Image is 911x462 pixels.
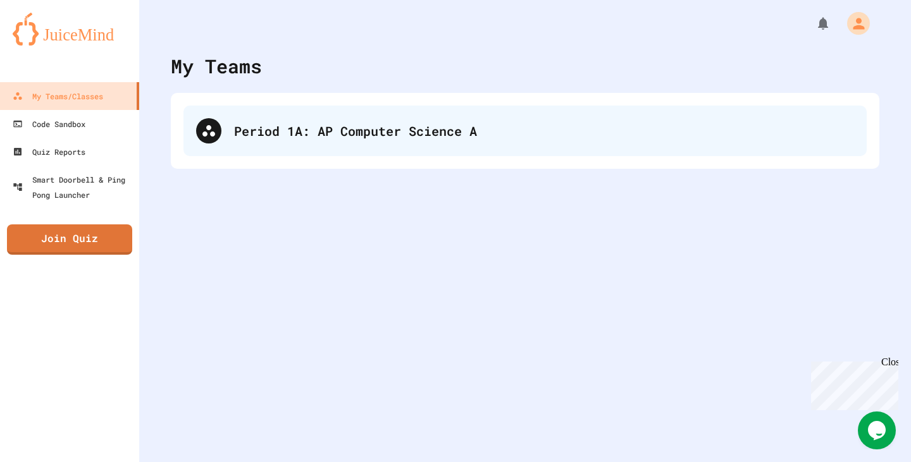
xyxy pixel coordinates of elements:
[13,144,85,159] div: Quiz Reports
[234,121,854,140] div: Period 1A: AP Computer Science A
[13,172,134,202] div: Smart Doorbell & Ping Pong Launcher
[5,5,87,80] div: Chat with us now!Close
[13,88,103,104] div: My Teams/Classes
[806,356,898,410] iframe: chat widget
[792,13,834,34] div: My Notifications
[171,52,262,80] div: My Teams
[13,13,127,46] img: logo-orange.svg
[858,411,898,449] iframe: chat widget
[834,9,873,38] div: My Account
[183,106,867,156] div: Period 1A: AP Computer Science A
[13,116,85,131] div: Code Sandbox
[7,224,132,255] a: Join Quiz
